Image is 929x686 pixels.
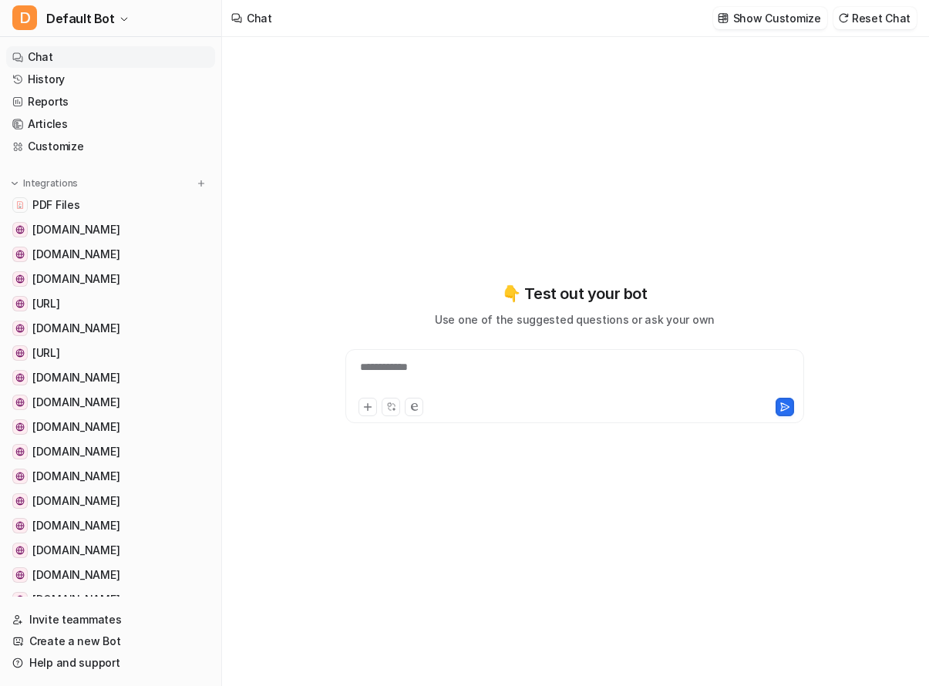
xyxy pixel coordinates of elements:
[6,219,215,240] a: meet.google.com[DOMAIN_NAME]
[15,373,25,382] img: amplitude.com
[833,7,917,29] button: Reset Chat
[435,311,715,328] p: Use one of the suggested questions or ask your own
[32,296,60,311] span: [URL]
[15,274,25,284] img: www.atlassian.com
[32,395,119,410] span: [DOMAIN_NAME]
[32,222,119,237] span: [DOMAIN_NAME]
[6,69,215,90] a: History
[6,293,215,314] a: dashboard.eesel.ai[URL]
[15,521,25,530] img: www.npmjs.com
[6,318,215,339] a: www.intercom.com[DOMAIN_NAME]
[6,540,215,561] a: faq.heartandsoil.co[DOMAIN_NAME]
[6,91,215,113] a: Reports
[15,348,25,358] img: www.eesel.ai
[32,197,79,213] span: PDF Files
[15,299,25,308] img: dashboard.eesel.ai
[713,7,827,29] button: Show Customize
[733,10,821,26] p: Show Customize
[32,493,119,509] span: [DOMAIN_NAME]
[32,518,119,533] span: [DOMAIN_NAME]
[6,589,215,610] a: www.example.com[DOMAIN_NAME]
[838,12,849,24] img: reset
[6,466,215,487] a: codesandbox.io[DOMAIN_NAME]
[15,546,25,555] img: faq.heartandsoil.co
[15,496,25,506] img: www.programiz.com
[196,178,207,189] img: menu_add.svg
[32,567,119,583] span: [DOMAIN_NAME]
[15,472,25,481] img: codesandbox.io
[23,177,78,190] p: Integrations
[6,342,215,364] a: www.eesel.ai[URL]
[32,321,119,336] span: [DOMAIN_NAME]
[32,469,119,484] span: [DOMAIN_NAME]
[32,419,119,435] span: [DOMAIN_NAME]
[15,570,25,580] img: gorgiasio.webflow.io
[6,564,215,586] a: gorgiasio.webflow.io[DOMAIN_NAME]
[15,447,25,456] img: mail.google.com
[718,12,729,24] img: customize
[6,46,215,68] a: Chat
[15,398,25,407] img: chatgpt.com
[6,609,215,631] a: Invite teammates
[15,200,25,210] img: PDF Files
[6,515,215,536] a: www.npmjs.com[DOMAIN_NAME]
[32,592,119,607] span: [DOMAIN_NAME]
[6,268,215,290] a: www.atlassian.com[DOMAIN_NAME]
[6,244,215,265] a: github.com[DOMAIN_NAME]
[6,113,215,135] a: Articles
[502,282,647,305] p: 👇 Test out your bot
[6,367,215,388] a: amplitude.com[DOMAIN_NAME]
[6,136,215,157] a: Customize
[6,441,215,462] a: mail.google.com[DOMAIN_NAME]
[32,444,119,459] span: [DOMAIN_NAME]
[15,324,25,333] img: www.intercom.com
[32,370,119,385] span: [DOMAIN_NAME]
[15,422,25,432] img: www.figma.com
[6,392,215,413] a: chatgpt.com[DOMAIN_NAME]
[6,652,215,674] a: Help and support
[32,345,60,361] span: [URL]
[6,194,215,216] a: PDF FilesPDF Files
[15,225,25,234] img: meet.google.com
[6,416,215,438] a: www.figma.com[DOMAIN_NAME]
[32,271,119,287] span: [DOMAIN_NAME]
[9,178,20,189] img: expand menu
[46,8,115,29] span: Default Bot
[247,10,272,26] div: Chat
[6,176,82,191] button: Integrations
[32,247,119,262] span: [DOMAIN_NAME]
[32,543,119,558] span: [DOMAIN_NAME]
[15,595,25,604] img: www.example.com
[6,490,215,512] a: www.programiz.com[DOMAIN_NAME]
[6,631,215,652] a: Create a new Bot
[15,250,25,259] img: github.com
[12,5,37,30] span: D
